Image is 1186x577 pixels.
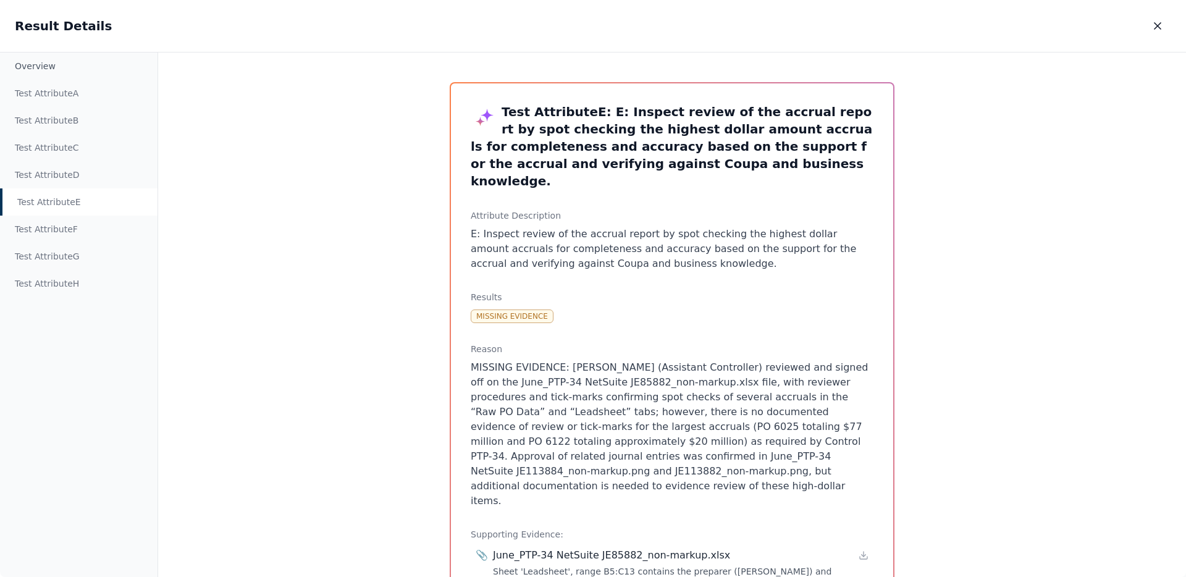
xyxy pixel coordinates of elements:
[471,103,873,190] h3: Test Attribute E : E: Inspect review of the accrual report by spot checking the highest dollar am...
[471,343,873,355] h3: Reason
[476,548,488,563] span: 📎
[471,291,873,303] h3: Results
[15,17,112,35] h2: Result Details
[859,550,868,560] a: Download file
[493,548,730,563] div: June_PTP-34 NetSuite JE85882_non-markup.xlsx
[471,209,873,222] h3: Attribute Description
[471,528,873,541] h3: Supporting Evidence:
[471,310,553,323] div: Missing Evidence
[471,360,873,508] p: MISSING EVIDENCE: [PERSON_NAME] (Assistant Controller) reviewed and signed off on the June_PTP-34...
[471,227,873,271] p: E: Inspect review of the accrual report by spot checking the highest dollar amount accruals for c...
